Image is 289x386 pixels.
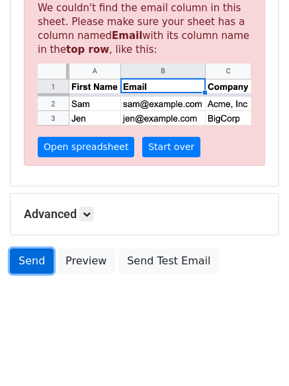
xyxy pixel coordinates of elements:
[57,249,115,274] a: Preview
[112,30,142,42] strong: Email
[142,137,200,157] a: Start over
[223,323,289,386] div: Widget de chat
[38,63,251,126] img: google_sheets_email_column-fe0440d1484b1afe603fdd0efe349d91248b687ca341fa437c667602712cb9b1.png
[10,249,54,274] a: Send
[66,44,109,56] strong: top row
[38,137,134,157] a: Open spreadsheet
[118,249,219,274] a: Send Test Email
[223,323,289,386] iframe: Chat Widget
[24,207,265,221] h5: Advanced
